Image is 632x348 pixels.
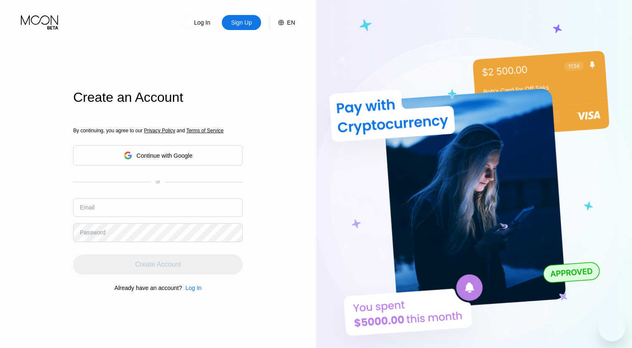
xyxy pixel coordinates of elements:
[80,229,105,236] div: Password
[182,285,202,291] div: Log In
[269,15,295,30] div: EN
[156,179,160,185] div: or
[137,152,193,159] div: Continue with Google
[193,18,211,27] div: Log In
[80,204,94,211] div: Email
[230,18,253,27] div: Sign Up
[222,15,261,30] div: Sign Up
[73,90,243,105] div: Create an Account
[599,315,625,341] iframe: Button to launch messaging window
[73,128,243,134] div: By continuing, you agree to our
[114,285,182,291] div: Already have an account?
[73,145,243,166] div: Continue with Google
[185,285,202,291] div: Log In
[183,15,222,30] div: Log In
[144,128,175,134] span: Privacy Policy
[186,128,223,134] span: Terms of Service
[175,128,186,134] span: and
[287,19,295,26] div: EN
